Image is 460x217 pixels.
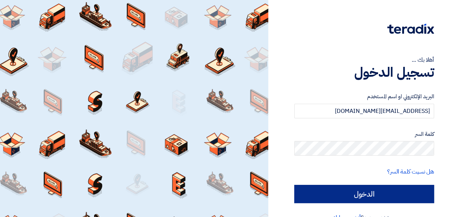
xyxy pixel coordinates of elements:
div: أهلا بك ... [294,56,434,64]
input: الدخول [294,185,434,203]
label: كلمة السر [294,130,434,138]
label: البريد الإلكتروني او اسم المستخدم [294,92,434,101]
a: هل نسيت كلمة السر؟ [387,167,434,176]
input: أدخل بريد العمل الإلكتروني او اسم المستخدم الخاص بك ... [294,104,434,118]
h1: تسجيل الدخول [294,64,434,80]
img: Teradix logo [387,24,434,34]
